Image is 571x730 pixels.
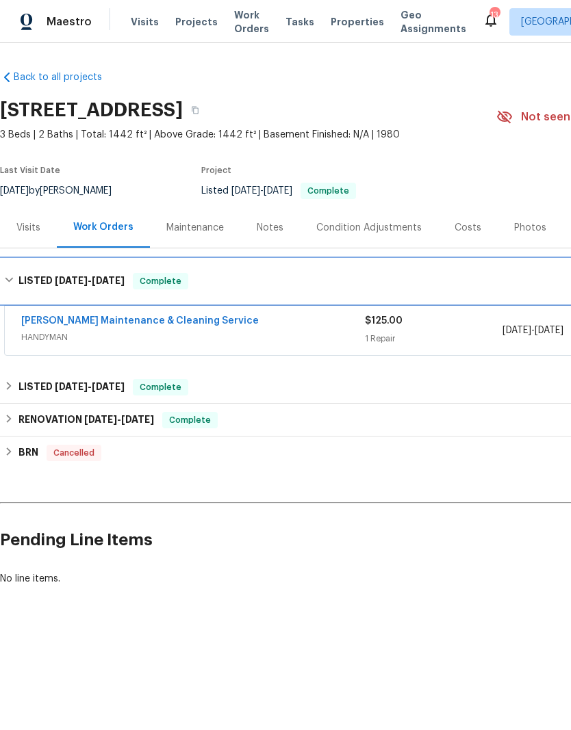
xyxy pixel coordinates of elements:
[302,187,355,195] span: Complete
[18,445,38,461] h6: BRN
[175,15,218,29] span: Projects
[234,8,269,36] span: Work Orders
[18,379,125,395] h6: LISTED
[55,276,88,285] span: [DATE]
[264,186,292,196] span: [DATE]
[166,221,224,235] div: Maintenance
[164,413,216,427] span: Complete
[455,221,481,235] div: Costs
[18,412,154,428] h6: RENOVATION
[365,332,503,346] div: 1 Repair
[92,382,125,391] span: [DATE]
[285,17,314,27] span: Tasks
[47,15,92,29] span: Maestro
[231,186,292,196] span: -
[48,446,100,460] span: Cancelled
[55,382,88,391] span: [DATE]
[21,330,365,344] span: HANDYMAN
[201,186,356,196] span: Listed
[55,276,125,285] span: -
[16,221,40,235] div: Visits
[134,380,187,394] span: Complete
[535,326,563,335] span: [DATE]
[503,324,563,337] span: -
[231,186,260,196] span: [DATE]
[84,415,154,424] span: -
[84,415,117,424] span: [DATE]
[121,415,154,424] span: [DATE]
[183,98,207,122] button: Copy Address
[18,273,125,289] h6: LISTED
[92,276,125,285] span: [DATE]
[201,166,231,174] span: Project
[503,326,531,335] span: [DATE]
[257,221,283,235] div: Notes
[316,221,422,235] div: Condition Adjustments
[365,316,403,326] span: $125.00
[401,8,466,36] span: Geo Assignments
[134,274,187,288] span: Complete
[490,8,499,22] div: 13
[21,316,259,326] a: [PERSON_NAME] Maintenance & Cleaning Service
[73,220,134,234] div: Work Orders
[514,221,546,235] div: Photos
[131,15,159,29] span: Visits
[331,15,384,29] span: Properties
[55,382,125,391] span: -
